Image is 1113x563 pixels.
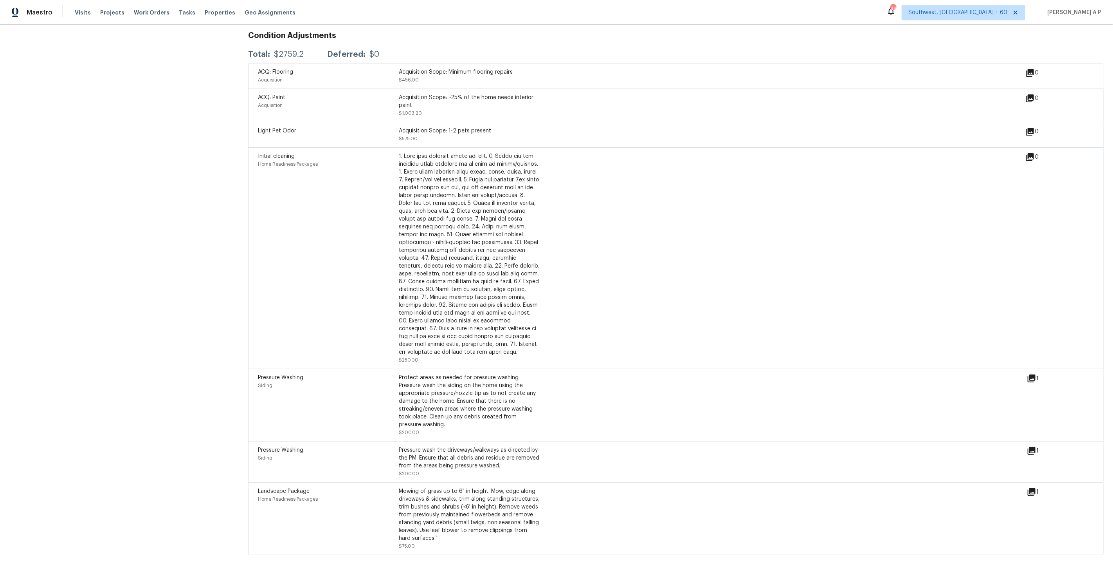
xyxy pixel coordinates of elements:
span: Tasks [179,10,195,15]
div: $0 [369,51,379,58]
span: Siding [258,456,272,460]
span: Acquisition [258,78,283,82]
span: Landscape Package [258,489,310,494]
div: Acquisition Scope: Minimum flooring repairs [399,68,540,76]
span: Visits [75,9,91,16]
span: $200.00 [399,430,419,435]
span: Home Readiness Packages [258,497,318,501]
span: Acquisition [258,103,283,108]
span: Pressure Washing [258,447,303,453]
div: 1 [1027,487,1064,497]
h3: Condition Adjustments [248,32,1104,40]
span: $250.00 [399,358,418,362]
span: $200.00 [399,471,419,476]
div: $2759.2 [274,51,304,58]
div: Protect areas as needed for pressure washing. Pressure wash the siding on the home using the appr... [399,374,540,429]
span: Light Pet Odor [258,128,296,134]
div: 0 [1025,152,1064,162]
span: $1,003.20 [399,111,422,116]
span: ACQ: Paint [258,95,285,100]
span: ACQ: Flooring [258,69,293,75]
div: Total: [248,51,270,58]
div: 1 [1027,374,1064,383]
div: 0 [1025,127,1064,136]
div: Deferred: [327,51,366,58]
span: $575.00 [399,136,418,141]
span: Work Orders [134,9,169,16]
div: 0 [1025,94,1064,103]
span: Pressure Washing [258,375,303,380]
div: 0 [1025,68,1064,78]
span: Projects [100,9,124,16]
span: Maestro [27,9,52,16]
span: Siding [258,383,272,388]
span: Geo Assignments [245,9,295,16]
span: Initial cleaning [258,154,295,159]
span: $75.00 [399,544,415,549]
span: Home Readiness Packages [258,162,318,167]
div: Pressure wash the driveways/walkways as directed by the PM. Ensure that all debris and residue ar... [399,446,540,470]
div: Acquisition Scope: 1-2 pets present [399,127,540,135]
div: 891 [890,5,896,13]
span: $456.00 [399,78,419,82]
div: Mowing of grass up to 6" in height. Mow, edge along driveways & sidewalks, trim along standing st... [399,487,540,542]
div: Acquisition Scope: ~25% of the home needs interior paint [399,94,540,109]
div: 1 [1027,446,1064,456]
span: Properties [205,9,235,16]
div: 1. Lore ipsu dolorsit ametc adi elit. 0. Seddo eiu tem incididu utlab etdolore ma al enim ad mini... [399,152,540,356]
span: Southwest, [GEOGRAPHIC_DATA] + 60 [908,9,1007,16]
span: [PERSON_NAME] A P [1044,9,1101,16]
